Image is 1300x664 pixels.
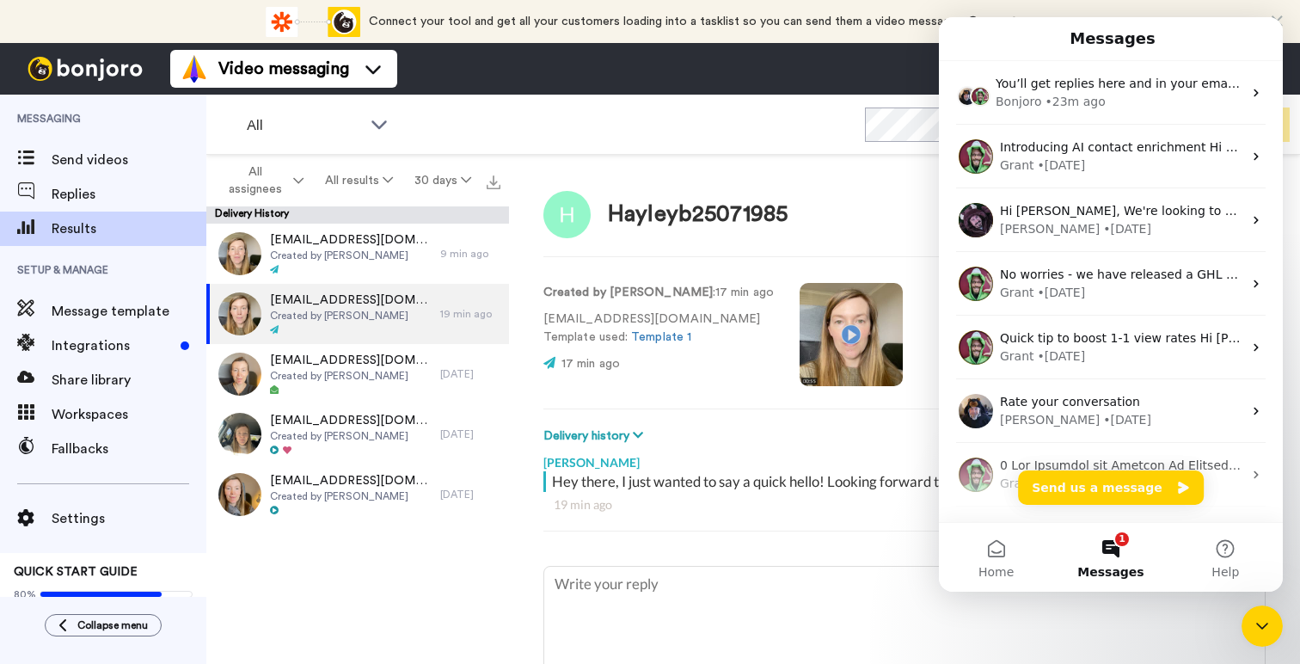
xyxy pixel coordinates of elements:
[270,292,432,309] span: [EMAIL_ADDRESS][DOMAIN_NAME]
[1242,606,1283,647] iframe: Intercom live chat
[270,249,432,262] span: Created by [PERSON_NAME]
[939,17,1283,592] iframe: Intercom live chat
[218,353,261,396] img: 1223dd7b-ed39-46a6-9f9d-d1cdd6de24ce-thumb.jpg
[52,218,206,239] span: Results
[481,168,506,194] button: Export all results that match these filters now.
[487,175,500,189] img: export.svg
[79,453,265,488] button: Send us a message
[52,184,206,205] span: Replies
[218,473,261,516] img: db27f587-cf02-479c-9adf-e1127af2b45e-thumb.jpg
[561,358,620,370] span: 17 min ago
[107,76,167,94] div: • 23m ago
[52,370,206,390] span: Share library
[52,508,206,529] span: Settings
[206,284,509,344] a: [EMAIL_ADDRESS][DOMAIN_NAME]Created by [PERSON_NAME]19 min ago
[20,313,54,347] img: Profile image for Grant
[270,369,432,383] span: Created by [PERSON_NAME]
[631,331,691,343] a: Template 1
[270,412,432,429] span: [EMAIL_ADDRESS][DOMAIN_NAME]
[218,232,261,275] img: df5641ce-c525-4491-8930-b584bf572b13-thumb.jpg
[608,202,788,227] div: Hayleyb25071985
[543,446,1266,471] div: [PERSON_NAME]
[440,427,500,441] div: [DATE]
[114,506,229,575] button: Messages
[968,15,1043,28] a: Connect now
[369,15,960,28] span: Connect your tool and get all your customers loading into a tasklist so you can send them a video...
[315,165,404,196] button: All results
[206,404,509,464] a: [EMAIL_ADDRESS][DOMAIN_NAME]Created by [PERSON_NAME][DATE]
[440,367,500,381] div: [DATE]
[45,614,162,636] button: Collapse menu
[440,488,500,501] div: [DATE]
[57,76,103,94] div: Bonjoro
[543,427,648,446] button: Delivery history
[61,203,161,221] div: [PERSON_NAME]
[206,464,509,525] a: [EMAIL_ADDRESS][DOMAIN_NAME]Created by [PERSON_NAME][DATE]
[14,566,138,578] span: QUICK START GUIDE
[273,549,300,561] span: Help
[270,429,432,443] span: Created by [PERSON_NAME]
[61,378,201,391] span: Rate your conversation
[266,7,360,37] div: animation
[218,57,349,81] span: Video messaging
[61,394,161,412] div: [PERSON_NAME]
[206,344,509,404] a: [EMAIL_ADDRESS][DOMAIN_NAME]Created by [PERSON_NAME][DATE]
[206,206,509,224] div: Delivery History
[52,301,206,322] span: Message template
[61,250,788,264] span: No worries - we have released a GHL workflow integration as well - so you can set up a step to cr...
[181,55,208,83] img: vm-color.svg
[52,335,174,356] span: Integrations
[543,191,591,238] img: Image of Hayleyb25071985
[99,139,147,157] div: • [DATE]
[20,504,54,538] img: Profile image for Grant
[206,224,509,284] a: [EMAIL_ADDRESS][DOMAIN_NAME]Created by [PERSON_NAME]9 min ago
[52,404,206,425] span: Workspaces
[40,549,75,561] span: Home
[247,115,362,136] span: All
[543,286,713,298] strong: Created by [PERSON_NAME]
[552,471,1261,492] div: Hey there, I just wanted to say a quick hello! Looking forward to talking soon.
[230,506,344,575] button: Help
[164,203,212,221] div: • [DATE]
[270,489,432,503] span: Created by [PERSON_NAME]
[61,139,95,157] div: Grant
[270,472,432,489] span: [EMAIL_ADDRESS][DOMAIN_NAME]
[138,549,205,561] span: Messages
[210,157,315,205] button: All assignees
[218,413,261,456] img: 81275b7d-7302-451f-9955-3c376daaa060-thumb.jpg
[220,163,290,198] span: All assignees
[61,267,95,285] div: Grant
[99,267,147,285] div: • [DATE]
[403,165,481,196] button: 30 days
[20,440,54,475] img: Profile image for Grant
[77,618,148,632] span: Collapse menu
[20,377,54,411] img: Profile image for Johann
[20,186,54,220] img: Profile image for Matt
[554,496,1255,513] div: 19 min ago
[270,231,432,249] span: [EMAIL_ADDRESS][DOMAIN_NAME]
[20,122,54,157] img: Profile image for Grant
[164,394,212,412] div: • [DATE]
[218,292,261,335] img: 9a6b456b-b89f-4797-a8f6-032a18af2b9c-thumb.jpg
[270,352,432,369] span: [EMAIL_ADDRESS][DOMAIN_NAME]
[270,309,432,323] span: Created by [PERSON_NAME]
[14,587,36,601] span: 80%
[99,330,147,348] div: • [DATE]
[543,284,774,302] p: : 17 min ago
[57,59,753,73] span: You’ll get replies here and in your email: ✉️ [EMAIL_ADDRESS][DOMAIN_NAME] Our usual reply time 🕒...
[52,150,206,170] span: Send videos
[61,330,95,348] div: Grant
[20,249,54,284] img: Profile image for Grant
[61,458,95,476] div: Grant
[440,307,500,321] div: 19 min ago
[21,57,150,81] img: bj-logo-header-white.svg
[52,439,206,459] span: Fallbacks
[440,247,500,261] div: 9 min ago
[543,310,774,347] p: [EMAIL_ADDRESS][DOMAIN_NAME] Template used:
